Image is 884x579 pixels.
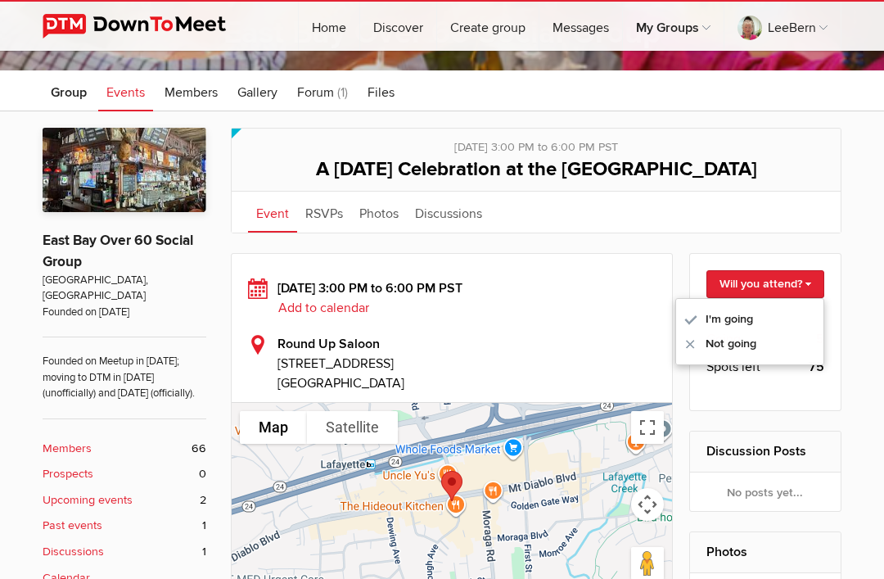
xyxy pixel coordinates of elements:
a: Group [43,70,95,111]
button: Show satellite imagery [307,411,398,444]
span: Group [51,84,87,101]
span: 1 [202,517,206,535]
a: Add to calendar [277,301,386,315]
a: Will you attend? [706,270,825,298]
a: East Bay Over 60 Social Group [43,232,193,270]
span: 66 [192,440,206,458]
a: Members 66 [43,440,206,458]
span: Founded on Meetup in [DATE]; moving to DTM in [DATE] (unofficially) and [DATE] (officially). [43,337,206,401]
span: Files [368,84,395,101]
span: Events [106,84,145,101]
span: (1) [337,84,348,101]
span: [GEOGRAPHIC_DATA] [277,375,404,391]
span: 2 [200,491,206,509]
a: Photos [706,544,747,560]
span: [GEOGRAPHIC_DATA], [GEOGRAPHIC_DATA] [43,273,206,305]
b: 75 [809,357,824,377]
a: Photos [351,192,407,233]
b: Members [43,440,92,458]
a: Discussions 1 [43,543,206,561]
b: Upcoming events [43,491,133,509]
a: Members [156,70,226,111]
a: Prospects 0 [43,465,206,483]
b: Round Up Saloon [277,336,380,352]
b: Discussions [43,543,104,561]
div: [DATE] 3:00 PM to 6:00 PM PST [248,278,656,318]
img: DownToMeet [43,14,251,38]
button: Show street map [240,411,307,444]
a: Upcoming events 2 [43,491,206,509]
a: LeeBern [724,2,841,51]
a: My Groups [623,2,724,51]
a: Files [359,70,403,111]
div: [DATE] 3:00 PM to 6:00 PM PST [248,129,824,156]
a: Home [299,2,359,51]
span: A [DATE] Celebration at the [GEOGRAPHIC_DATA] [316,157,757,181]
span: Gallery [237,84,277,101]
a: I'm going [676,307,823,332]
a: Forum (1) [289,70,356,111]
span: [STREET_ADDRESS] [277,354,656,373]
span: Spots left [706,357,760,377]
span: 0 [199,465,206,483]
a: Discussion Posts [706,443,806,459]
button: Map camera controls [631,488,664,521]
span: Founded on [DATE] [43,305,206,320]
a: Messages [539,2,622,51]
a: Gallery [229,70,286,111]
b: Past events [43,517,102,535]
a: Discover [360,2,436,51]
button: Toggle fullscreen view [631,411,664,444]
a: Create group [437,2,539,51]
span: 1 [202,543,206,561]
b: Prospects [43,465,93,483]
img: East Bay Over 60 Social Group [43,128,206,212]
a: Event [248,192,297,233]
a: Not going [676,332,823,356]
a: Discussions [407,192,490,233]
span: Members [165,84,218,101]
a: Past events 1 [43,517,206,535]
a: Events [98,70,153,111]
a: RSVPs [297,192,351,233]
span: Forum [297,84,334,101]
div: No posts yet... [690,473,841,512]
